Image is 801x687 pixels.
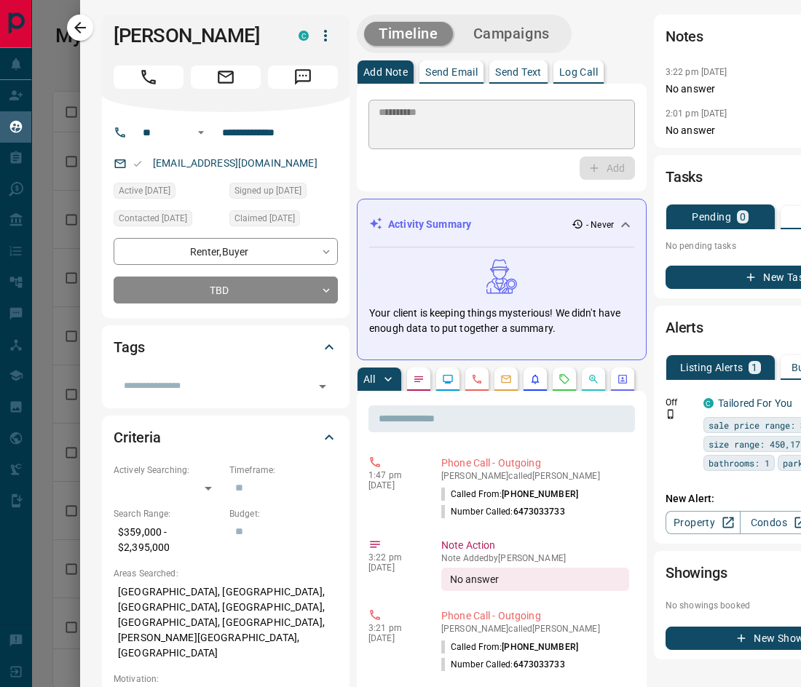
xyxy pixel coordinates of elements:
p: Log Call [559,67,598,77]
svg: Notes [413,373,425,385]
p: [DATE] [368,633,419,643]
p: [GEOGRAPHIC_DATA], [GEOGRAPHIC_DATA], [GEOGRAPHIC_DATA], [GEOGRAPHIC_DATA], [GEOGRAPHIC_DATA], [G... [114,580,338,665]
h1: [PERSON_NAME] [114,24,277,47]
p: Send Text [495,67,542,77]
p: 3:22 pm [DATE] [666,67,727,77]
svg: Lead Browsing Activity [442,373,454,385]
span: Call [114,65,184,89]
div: Criteria [114,420,338,455]
p: Add Note [363,67,408,77]
div: Sun Mar 10 2024 [114,183,222,203]
div: condos.ca [299,31,309,41]
div: Tags [114,330,338,365]
p: [PERSON_NAME] called [PERSON_NAME] [441,471,629,481]
p: [PERSON_NAME] called [PERSON_NAME] [441,624,629,634]
span: Email [191,65,261,89]
span: [PHONE_NUMBER] [502,642,578,652]
svg: Requests [559,373,570,385]
p: Note Added by [PERSON_NAME] [441,553,629,563]
p: Budget: [229,507,338,520]
a: Tailored For You [718,397,792,409]
p: Number Called: [441,505,565,518]
p: Pending [692,212,731,222]
svg: Emails [500,373,512,385]
p: Send Email [425,67,478,77]
span: [PHONE_NUMBER] [502,489,578,499]
p: Search Range: [114,507,222,520]
div: TBD [114,277,338,303]
h2: Criteria [114,426,161,449]
p: 0 [740,212,746,222]
a: Property [666,511,741,534]
p: Called From: [441,640,578,654]
p: $359,000 - $2,395,000 [114,520,222,560]
p: 3:22 pm [368,552,419,563]
p: Note Action [441,538,629,553]
a: [EMAIL_ADDRESS][DOMAIN_NAME] [153,157,317,169]
p: Activity Summary [388,217,471,232]
p: Phone Call - Outgoing [441,456,629,471]
span: Contacted [DATE] [119,211,187,226]
p: Phone Call - Outgoing [441,608,629,624]
button: Open [192,124,210,141]
div: No answer [441,568,629,591]
span: 6473033733 [513,507,565,517]
div: Activity Summary- Never [369,211,634,238]
h2: Notes [666,25,703,48]
p: Motivation: [114,672,338,686]
p: Areas Searched: [114,567,338,580]
p: Listing Alerts [680,362,743,373]
button: Open [312,376,333,397]
p: All [363,374,375,384]
button: Campaigns [459,22,564,46]
span: 6473033733 [513,659,565,670]
div: condos.ca [703,398,714,408]
p: Timeframe: [229,464,338,477]
p: 3:21 pm [368,623,419,633]
span: Active [DATE] [119,183,170,198]
svg: Email Valid [133,159,143,169]
h2: Showings [666,561,727,584]
p: Called From: [441,488,578,501]
p: 1:47 pm [368,470,419,480]
button: Timeline [364,22,453,46]
h2: Tasks [666,165,703,188]
svg: Calls [471,373,483,385]
p: Off [666,396,695,409]
svg: Opportunities [588,373,599,385]
p: 2:01 pm [DATE] [666,108,727,119]
p: 1 [751,362,757,373]
svg: Agent Actions [617,373,628,385]
p: Actively Searching: [114,464,222,477]
p: Your client is keeping things mysterious! We didn't have enough data to put together a summary. [369,306,634,336]
h2: Tags [114,335,144,359]
div: Renter , Buyer [114,238,338,265]
p: Number Called: [441,658,565,671]
span: Claimed [DATE] [234,211,295,226]
div: Tue Sep 09 2025 [114,210,222,231]
p: [DATE] [368,563,419,573]
div: Wed Oct 20 2021 [229,183,338,203]
svg: Listing Alerts [529,373,541,385]
span: Signed up [DATE] [234,183,301,198]
div: Mon May 15 2023 [229,210,338,231]
h2: Alerts [666,316,703,339]
p: - Never [586,218,614,231]
p: [DATE] [368,480,419,491]
svg: Push Notification Only [666,409,676,419]
span: Message [268,65,338,89]
span: bathrooms: 1 [709,456,770,470]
